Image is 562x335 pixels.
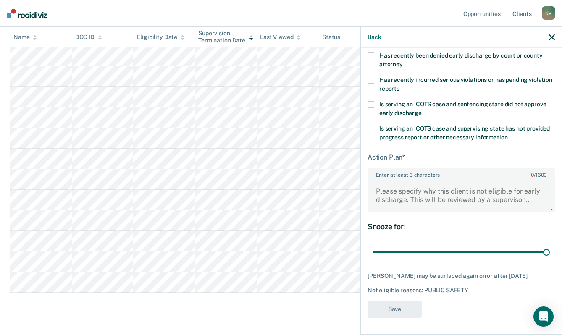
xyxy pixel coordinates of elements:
[379,52,543,68] span: Has recently been denied early discharge by court or county attorney
[368,169,554,178] label: Enter at least 3 characters
[137,34,185,41] div: Eligibility Date
[379,76,552,92] span: Has recently incurred serious violations or has pending violation reports
[198,30,253,44] div: Supervision Termination Date
[75,34,102,41] div: DOC ID
[368,222,555,231] div: Snooze for:
[368,272,555,280] div: [PERSON_NAME] may be surfaced again on or after [DATE].
[7,9,47,18] img: Recidiviz
[368,287,555,294] div: Not eligible reasons: PUBLIC SAFETY
[379,101,546,116] span: Is serving an ICOTS case and sentencing state did not approve early discharge
[322,34,340,41] div: Status
[379,125,550,141] span: Is serving an ICOTS case and supervising state has not provided progress report or other necessar...
[533,306,554,327] div: Open Intercom Messenger
[368,34,381,41] button: Back
[531,172,534,178] span: 0
[531,172,546,178] span: / 1600
[368,153,555,161] div: Action Plan
[13,34,37,41] div: Name
[260,34,301,41] div: Last Viewed
[542,6,555,20] div: K M
[368,301,422,318] button: Save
